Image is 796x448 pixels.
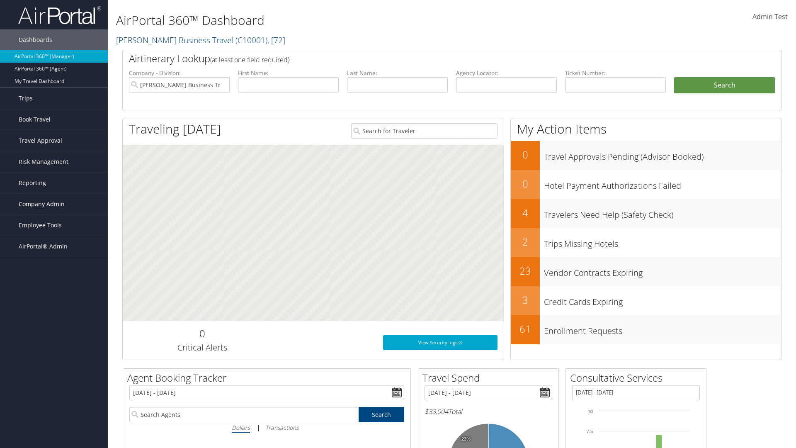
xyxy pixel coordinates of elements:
[19,194,65,214] span: Company Admin
[570,371,706,385] h2: Consultative Services
[383,335,498,350] a: View SecurityLogic®
[511,177,540,191] h2: 0
[511,293,540,307] h2: 3
[347,69,448,77] label: Last Name:
[544,263,781,279] h3: Vendor Contracts Expiring
[129,407,358,422] input: Search Agents
[752,4,788,30] a: Admin Test
[19,109,51,130] span: Book Travel
[19,88,33,109] span: Trips
[425,407,448,416] span: $33,004
[565,69,666,77] label: Ticket Number:
[129,51,720,66] h2: Airtinerary Lookup
[511,206,540,220] h2: 4
[19,173,46,193] span: Reporting
[511,264,540,278] h2: 23
[511,257,781,286] a: 23Vendor Contracts Expiring
[461,437,471,442] tspan: 23%
[511,199,781,228] a: 4Travelers Need Help (Safety Check)
[19,151,68,172] span: Risk Management
[544,292,781,308] h3: Credit Cards Expiring
[267,34,285,46] span: , [ 72 ]
[511,141,781,170] a: 0Travel Approvals Pending (Advisor Booked)
[511,315,781,344] a: 61Enrollment Requests
[511,286,781,315] a: 3Credit Cards Expiring
[238,69,339,77] label: First Name:
[18,5,101,25] img: airportal-logo.png
[588,409,593,414] tspan: 10
[19,29,52,50] span: Dashboards
[511,148,540,162] h2: 0
[544,205,781,221] h3: Travelers Need Help (Safety Check)
[425,407,552,416] h6: Total
[19,236,68,257] span: AirPortal® Admin
[456,69,557,77] label: Agency Locator:
[127,371,410,385] h2: Agent Booking Tracker
[511,228,781,257] a: 2Trips Missing Hotels
[129,422,404,433] div: |
[511,170,781,199] a: 0Hotel Payment Authorizations Failed
[232,424,250,431] i: Dollars
[422,371,558,385] h2: Travel Spend
[587,429,593,434] tspan: 7.5
[210,55,289,64] span: (at least one field required)
[235,34,267,46] span: ( C10001 )
[544,234,781,250] h3: Trips Missing Hotels
[544,321,781,337] h3: Enrollment Requests
[359,407,405,422] a: Search
[116,12,564,29] h1: AirPortal 360™ Dashboard
[129,120,221,138] h1: Traveling [DATE]
[116,34,285,46] a: [PERSON_NAME] Business Travel
[351,123,498,139] input: Search for Traveler
[544,176,781,192] h3: Hotel Payment Authorizations Failed
[129,326,275,341] h2: 0
[752,12,788,21] span: Admin Test
[265,424,298,431] i: Transactions
[129,69,230,77] label: Company - Division:
[129,342,275,353] h3: Critical Alerts
[511,322,540,336] h2: 61
[511,235,540,249] h2: 2
[19,130,62,151] span: Travel Approval
[674,77,775,94] button: Search
[544,147,781,163] h3: Travel Approvals Pending (Advisor Booked)
[511,120,781,138] h1: My Action Items
[19,215,62,236] span: Employee Tools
